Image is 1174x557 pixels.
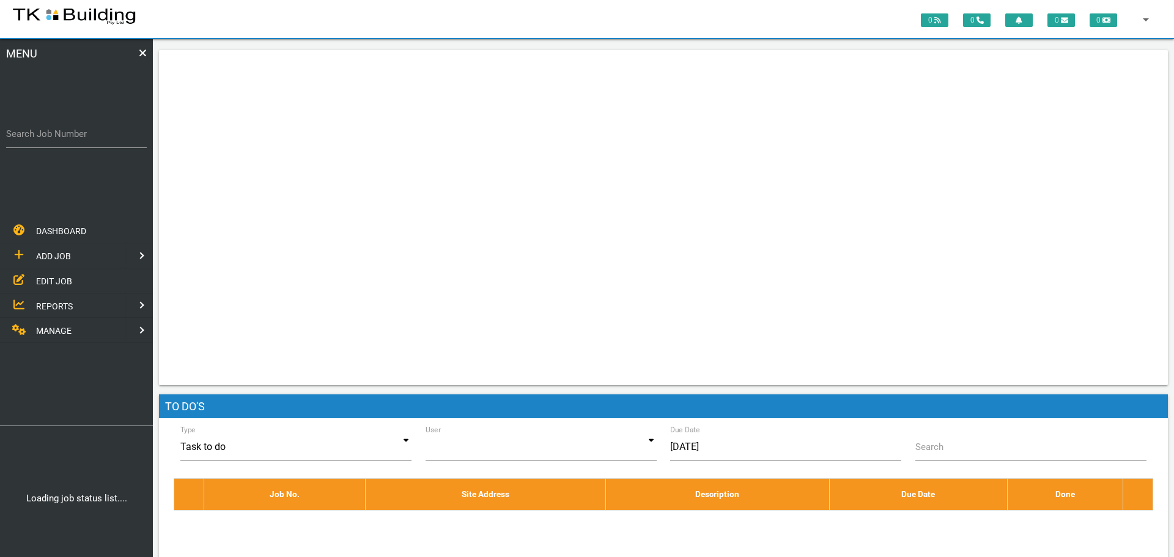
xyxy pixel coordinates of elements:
th: Site Address [366,479,606,510]
th: Done [1007,479,1123,510]
span: MENU [6,45,37,114]
label: User [426,424,441,435]
img: s3file [12,6,136,26]
span: DASHBOARD [36,226,86,235]
label: Search [915,440,943,454]
label: Type [180,424,196,435]
center: Loading job status list.... [4,492,149,506]
h1: To Do's [159,394,1168,419]
span: EDIT JOB [36,276,72,286]
th: Description [605,479,829,510]
th: Job No. [204,479,366,510]
th: Due Date [829,479,1007,510]
span: MANAGE [36,325,72,335]
label: Due Date [670,424,700,435]
span: 0 [963,13,991,27]
span: REPORTS [36,301,73,311]
span: 0 [1047,13,1075,27]
label: Search Job Number [6,127,147,141]
span: 0 [921,13,948,27]
span: ADD JOB [36,251,71,260]
span: 0 [1090,13,1117,27]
